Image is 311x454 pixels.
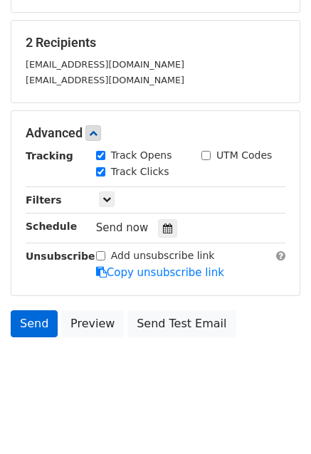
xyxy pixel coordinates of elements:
label: Track Clicks [111,164,169,179]
strong: Schedule [26,221,77,232]
label: UTM Codes [216,148,272,163]
a: Copy unsubscribe link [96,266,224,279]
label: Add unsubscribe link [111,248,215,263]
h5: Advanced [26,125,285,141]
strong: Filters [26,194,62,206]
strong: Unsubscribe [26,250,95,262]
strong: Tracking [26,150,73,162]
a: Preview [61,310,124,337]
a: Send [11,310,58,337]
span: Send now [96,221,149,234]
a: Send Test Email [127,310,236,337]
small: [EMAIL_ADDRESS][DOMAIN_NAME] [26,75,184,85]
small: [EMAIL_ADDRESS][DOMAIN_NAME] [26,59,184,70]
h5: 2 Recipients [26,35,285,51]
label: Track Opens [111,148,172,163]
iframe: Chat Widget [240,386,311,454]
